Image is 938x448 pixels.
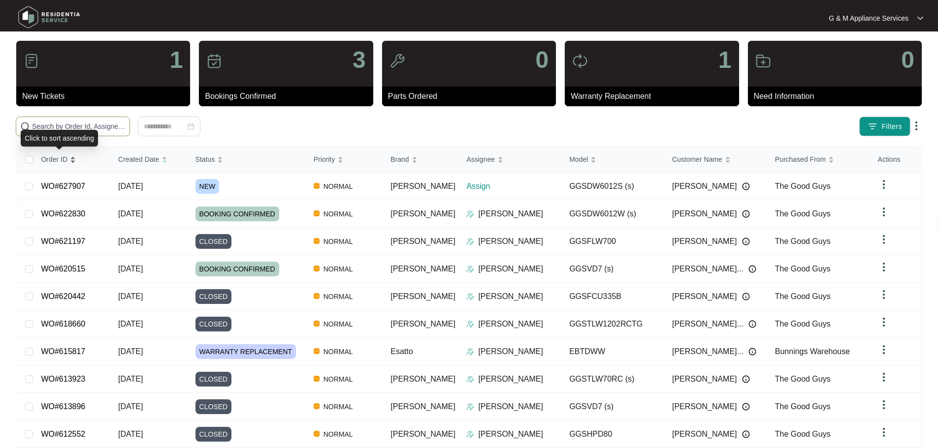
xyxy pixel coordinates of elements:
[767,147,870,173] th: Purchased From
[170,48,183,72] p: 1
[664,147,767,173] th: Customer Name
[314,154,335,165] span: Priority
[466,238,474,245] img: Assigner Icon
[466,210,474,218] img: Assigner Icon
[390,375,455,383] span: [PERSON_NAME]
[561,420,664,448] td: GGSHPD80
[41,292,85,300] a: WO#620442
[561,283,664,310] td: GGSFCU335B
[390,402,455,411] span: [PERSON_NAME]
[775,265,831,273] span: The Good Guys
[859,117,910,136] button: filter iconFilters
[390,292,455,300] span: [PERSON_NAME]
[314,183,320,189] img: Vercel Logo
[561,393,664,420] td: GGSVD7 (s)
[466,403,474,411] img: Assigner Icon
[118,292,143,300] span: [DATE]
[775,209,831,218] span: The Good Guys
[466,320,474,328] img: Assigner Icon
[383,147,458,173] th: Brand
[320,401,357,413] span: NORMAL
[458,147,561,173] th: Assignee
[672,154,722,165] span: Customer Name
[33,147,110,173] th: Order ID
[561,338,664,365] td: EBTDWW
[672,401,737,413] span: [PERSON_NAME]
[878,289,890,300] img: dropdown arrow
[910,120,922,132] img: dropdown arrow
[118,209,143,218] span: [DATE]
[195,344,296,359] span: WARRANTY REPLACEMENT
[206,53,222,69] img: icon
[24,53,39,69] img: icon
[118,347,143,356] span: [DATE]
[478,373,543,385] p: [PERSON_NAME]
[672,180,737,192] span: [PERSON_NAME]
[561,365,664,393] td: GGSTLW70RC (s)
[775,402,831,411] span: The Good Guys
[390,209,455,218] span: [PERSON_NAME]
[320,180,357,192] span: NORMAL
[742,238,750,245] img: Info icon
[917,16,923,21] img: dropdown arrow
[478,428,543,440] p: [PERSON_NAME]
[118,237,143,245] span: [DATE]
[41,430,85,438] a: WO#612552
[41,402,85,411] a: WO#613896
[878,316,890,328] img: dropdown arrow
[390,347,413,356] span: Esatto
[314,266,320,271] img: Vercel Logo
[748,265,756,273] img: Info icon
[118,375,143,383] span: [DATE]
[478,263,543,275] p: [PERSON_NAME]
[118,430,143,438] span: [DATE]
[755,53,771,69] img: icon
[314,403,320,409] img: Vercel Logo
[195,207,279,221] span: BOOKING CONFIRMED
[41,154,67,165] span: Order ID
[389,53,405,69] img: icon
[478,401,543,413] p: [PERSON_NAME]
[571,90,739,102] p: Warranty Replacement
[478,208,543,220] p: [PERSON_NAME]
[569,154,588,165] span: Model
[195,154,215,165] span: Status
[466,180,561,192] p: Assign
[878,234,890,245] img: dropdown arrow
[672,346,744,358] span: [PERSON_NAME]...
[188,147,306,173] th: Status
[775,154,826,165] span: Purchased From
[775,430,831,438] span: The Good Guys
[775,237,831,245] span: The Good Guys
[775,347,850,356] span: Bunnings Warehouse
[672,291,737,302] span: [PERSON_NAME]
[878,179,890,190] img: dropdown arrow
[320,291,357,302] span: NORMAL
[390,154,409,165] span: Brand
[478,318,543,330] p: [PERSON_NAME]
[718,48,732,72] p: 1
[320,263,357,275] span: NORMAL
[572,53,588,69] img: icon
[466,154,495,165] span: Assignee
[118,182,143,190] span: [DATE]
[881,121,902,132] span: Filters
[742,182,750,190] img: Info icon
[748,348,756,356] img: Info icon
[195,372,232,387] span: CLOSED
[195,289,232,304] span: CLOSED
[742,430,750,438] img: Info icon
[561,147,664,173] th: Model
[672,318,744,330] span: [PERSON_NAME]...
[195,234,232,249] span: CLOSED
[195,262,279,276] span: BOOKING CONFIRMED
[320,373,357,385] span: NORMAL
[388,90,556,102] p: Parts Ordered
[754,90,922,102] p: Need Information
[466,430,474,438] img: Assigner Icon
[21,130,98,147] div: Click to sort ascending
[118,402,143,411] span: [DATE]
[314,321,320,327] img: Vercel Logo
[41,320,85,328] a: WO#618660
[32,121,126,132] input: Search by Order Id, Assignee Name, Customer Name, Brand and Model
